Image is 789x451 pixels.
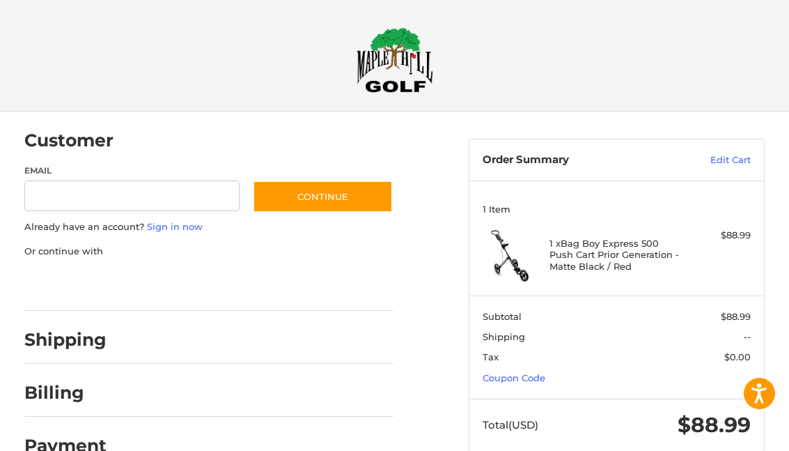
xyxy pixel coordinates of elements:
[483,204,751,215] h3: 1 Item
[24,220,393,234] p: Already have an account?
[724,351,751,362] span: $0.00
[721,311,751,322] span: $88.99
[665,153,751,167] a: Edit Cart
[14,391,166,437] iframe: Gorgias live chat messenger
[549,238,680,272] h4: 1 x Bag Boy Express 500 Push Cart Prior Generation - Matte Black / Red
[253,181,393,213] button: Continue
[483,351,499,362] span: Tax
[483,311,522,322] span: Subtotal
[138,272,242,297] iframe: PayPal-paylater
[24,382,106,404] h2: Billing
[19,272,124,297] iframe: PayPal-paypal
[24,130,114,151] h2: Customer
[684,229,751,243] div: $88.99
[24,329,107,351] h2: Shipping
[678,412,751,438] span: $88.99
[483,153,665,167] h3: Order Summary
[147,221,203,232] a: Sign in now
[483,418,538,431] span: Total (USD)
[483,331,525,342] span: Shipping
[24,165,240,177] label: Email
[357,27,433,93] img: Maple Hill Golf
[744,331,751,342] span: --
[24,245,393,259] p: Or continue with
[483,372,545,383] a: Coupon Code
